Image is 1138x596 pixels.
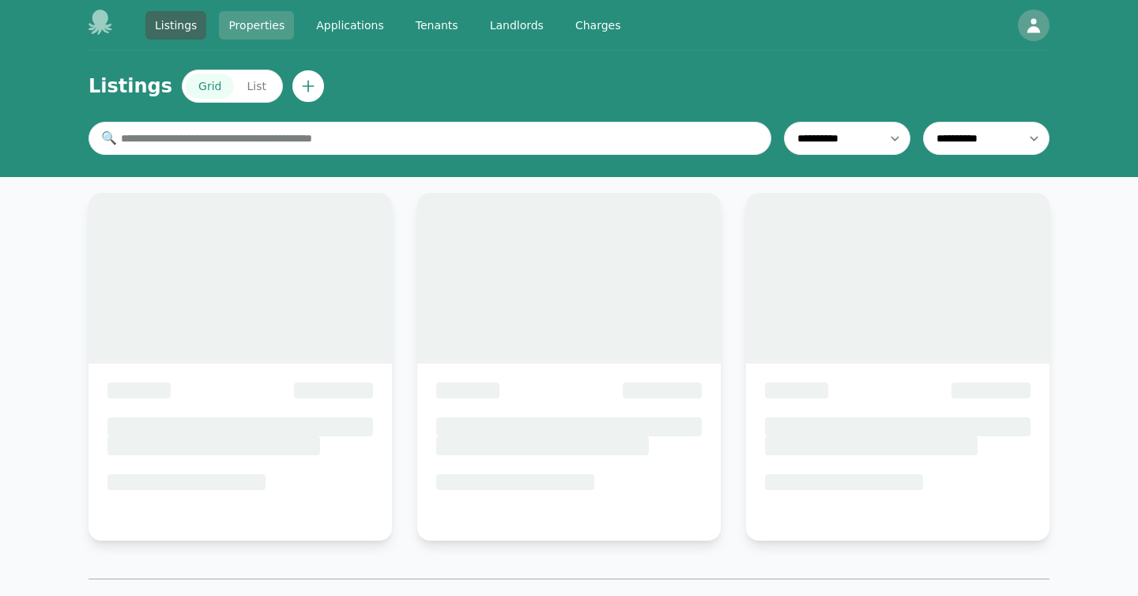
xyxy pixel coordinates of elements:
a: Listings [145,11,206,40]
button: List [234,74,278,99]
a: Tenants [406,11,468,40]
a: Properties [219,11,294,40]
a: Applications [307,11,394,40]
a: Landlords [480,11,553,40]
a: Charges [566,11,631,40]
button: Grid [186,74,234,99]
h1: Listings [89,74,172,99]
button: Create new listing [292,70,324,102]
